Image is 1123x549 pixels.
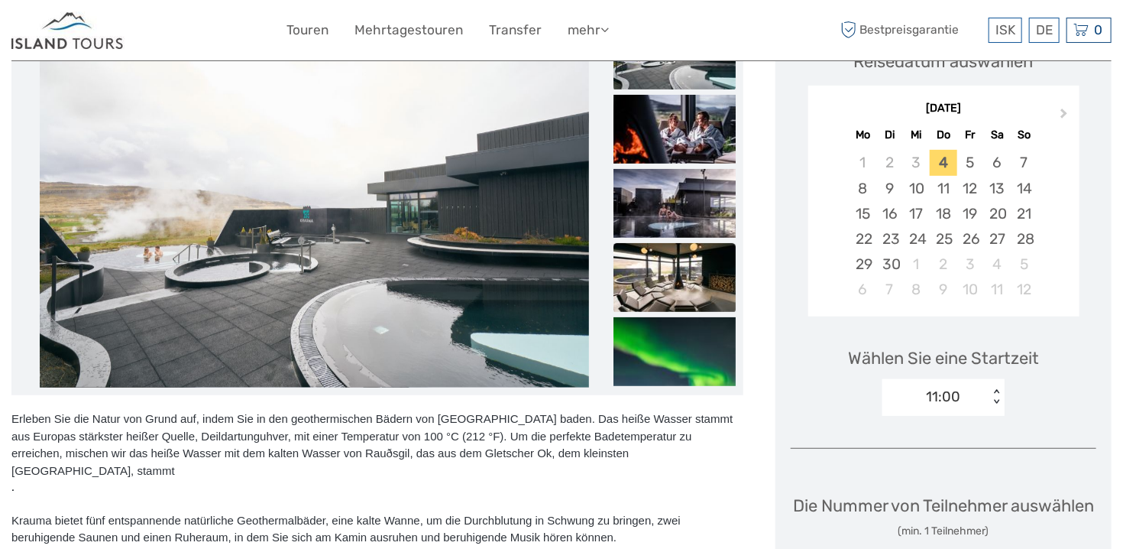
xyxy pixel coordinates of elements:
button: Next Month [1053,105,1078,129]
div: Choose Donnerstag, 18. September 2025 [930,201,956,226]
div: Choose Mittwoch, 8. Oktober 2025 [903,277,930,302]
div: Mo [850,125,876,145]
div: So [1011,125,1037,145]
div: Choose Sonntag, 28. September 2025 [1011,226,1037,252]
a: Transfer [489,19,542,41]
div: Not available Montag, 1. September 2025 [850,150,876,175]
span: Krauma bietet fünf entspannende natürliche Geothermalbäder, eine kalte Wanne, um die Durchblutung... [11,514,681,544]
div: Choose Sonntag, 21. September 2025 [1011,201,1037,226]
div: Choose Donnerstag, 4. September 2025 [930,150,956,175]
div: Choose Dienstag, 9. September 2025 [876,176,903,201]
div: Choose Montag, 8. September 2025 [850,176,876,201]
img: f025fab63b8f4637bb2d009a580c2eaa_slider_thumbnail.jpeg [613,243,736,312]
a: Mehrtagestouren [354,19,463,41]
div: Choose Freitag, 10. Oktober 2025 [957,277,984,302]
div: Choose Montag, 29. September 2025 [850,252,876,277]
div: Reisedatum auswählen [854,50,1034,73]
div: Choose Mittwoch, 17. September 2025 [903,201,930,226]
div: Choose Donnerstag, 9. Oktober 2025 [930,277,956,302]
button: Open LiveChat chat widget [176,24,194,42]
div: Choose Mittwoch, 24. September 2025 [903,226,930,252]
div: Choose Freitag, 26. September 2025 [957,226,984,252]
div: Choose Sonntag, 5. Oktober 2025 [1011,252,1037,277]
div: Choose Donnerstag, 25. September 2025 [930,226,956,252]
div: Di [876,125,903,145]
div: Choose Samstag, 20. September 2025 [984,201,1011,226]
div: . [11,411,743,546]
div: Choose Montag, 15. September 2025 [850,201,876,226]
div: 11:00 [927,387,961,407]
img: 5a1bbd12099d425794f9d3cccd6da6b4_slider_thumbnail.jpeg [613,95,736,164]
span: Bestpreisgarantie [837,18,985,43]
div: Choose Dienstag, 23. September 2025 [876,226,903,252]
div: Choose Freitag, 12. September 2025 [957,176,984,201]
div: Fr [957,125,984,145]
a: mehr [568,19,609,41]
div: Choose Montag, 6. Oktober 2025 [850,277,876,302]
div: Choose Dienstag, 16. September 2025 [876,201,903,226]
a: Touren [286,19,328,41]
div: Choose Dienstag, 30. September 2025 [876,252,903,277]
div: Choose Dienstag, 7. Oktober 2025 [876,277,903,302]
div: Choose Donnerstag, 11. September 2025 [930,176,956,201]
div: Not available Mittwoch, 3. September 2025 [903,150,930,175]
div: Choose Sonntag, 12. Oktober 2025 [1011,277,1037,302]
div: Sa [984,125,1011,145]
div: Die Nummer von Teilnehmer auswählen [793,494,1094,539]
span: Wählen Sie eine Startzeit [848,346,1039,370]
div: Do [930,125,956,145]
div: Choose Sonntag, 14. September 2025 [1011,176,1037,201]
span: Erleben Sie die Natur von Grund auf, indem Sie in den geothermischen Bädern von [GEOGRAPHIC_DATA]... [11,412,733,476]
div: Choose Mittwoch, 1. Oktober 2025 [903,252,930,277]
img: d395823cc038438d80595945fea491d0_slider_thumbnail.jpeg [613,169,736,238]
img: 9103e1abdae4483e8d7f3d9da0990877_slider_thumbnail.jpeg [613,317,736,386]
span: ISK [995,22,1015,37]
div: (min. 1 Teilnehmer) [793,524,1094,539]
div: Choose Donnerstag, 2. Oktober 2025 [930,252,956,277]
div: Choose Freitag, 19. September 2025 [957,201,984,226]
div: Choose Samstag, 27. September 2025 [984,226,1011,252]
div: Choose Freitag, 5. September 2025 [957,150,984,175]
div: [DATE] [808,101,1079,117]
div: Choose Samstag, 4. Oktober 2025 [984,252,1011,277]
div: Not available Dienstag, 2. September 2025 [876,150,903,175]
div: Choose Samstag, 11. Oktober 2025 [984,277,1011,302]
div: Choose Sonntag, 7. September 2025 [1011,150,1037,175]
div: Choose Freitag, 3. Oktober 2025 [957,252,984,277]
div: < > [990,389,1003,405]
div: DE [1029,18,1060,43]
div: Choose Montag, 22. September 2025 [850,226,876,252]
div: Choose Samstag, 6. September 2025 [984,150,1011,175]
div: Choose Samstag, 13. September 2025 [984,176,1011,201]
span: 0 [1092,22,1105,37]
img: 7a6e70cfa15742d785d8d235ad80b95b_main_slider.jpeg [40,21,589,388]
div: month 2025-09 [813,150,1074,302]
div: Choose Mittwoch, 10. September 2025 [903,176,930,201]
img: Iceland ProTravel [11,11,125,49]
p: We're away right now. Please check back later! [21,27,173,39]
div: Mi [903,125,930,145]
